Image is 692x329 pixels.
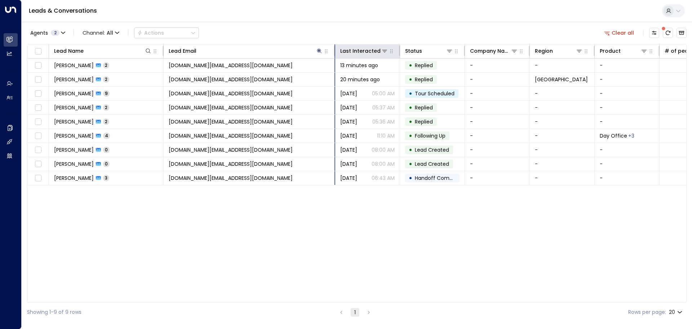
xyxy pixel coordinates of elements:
[669,307,684,317] div: 20
[409,116,412,128] div: •
[409,158,412,170] div: •
[415,90,454,97] span: Tour Scheduled
[169,62,293,69] span: danielamirraguimaraes.prof@gmail.com
[465,171,530,185] td: -
[340,118,357,125] span: Sep 30, 2025
[415,174,466,182] span: Handoff Completed
[530,87,595,100] td: -
[169,132,293,139] span: danielamirraguimaraes.prof@gmail.com
[415,104,433,111] span: Replied
[372,118,395,125] p: 05:36 AM
[340,62,378,69] span: 13 minutes ago
[535,76,588,83] span: Stuttgart
[134,27,199,38] div: Button group with a nested menu
[415,62,433,69] span: Replied
[535,47,553,55] div: Region
[169,118,293,125] span: danielamirraguimaraes.prof@gmail.com
[628,132,634,139] div: Long Term Office,Short Term Office,Workstation
[169,160,293,168] span: danielamirraguimaraes.prof@gmail.com
[80,28,122,38] button: Channel:All
[409,130,412,142] div: •
[628,308,666,316] label: Rows per page:
[409,87,412,100] div: •
[103,104,109,111] span: 2
[409,144,412,156] div: •
[337,308,373,317] nav: pagination navigation
[530,171,595,185] td: -
[372,174,395,182] p: 06:43 AM
[405,47,422,55] div: Status
[663,28,673,38] span: There are new threads available. Refresh the grid to view the latest updates.
[54,47,152,55] div: Lead Name
[169,90,293,97] span: danielamirraguimaraes.prof@gmail.com
[340,160,357,168] span: Sep 28, 2025
[54,118,94,125] span: Daniela Guimarães
[169,174,293,182] span: danielamirraguimaraes.prof@gmail.com
[600,47,621,55] div: Product
[34,131,43,140] span: Toggle select row
[595,73,660,86] td: -
[34,61,43,70] span: Toggle select row
[595,157,660,171] td: -
[107,30,113,36] span: All
[340,146,357,153] span: Sep 28, 2025
[30,30,48,35] span: Agents
[530,115,595,129] td: -
[27,308,81,316] div: Showing 1-9 of 9 rows
[54,160,94,168] span: Daniela Guimaraes
[34,75,43,84] span: Toggle select row
[54,146,94,153] span: Daniela Guimaraes
[530,143,595,157] td: -
[465,87,530,100] td: -
[103,147,110,153] span: 0
[134,27,199,38] button: Actions
[29,7,97,15] a: Leads & Conversations
[103,133,110,139] span: 4
[595,101,660,114] td: -
[465,157,530,171] td: -
[80,28,122,38] span: Channel:
[677,28,687,38] button: Archived Leads
[34,47,43,56] span: Toggle select all
[169,146,293,153] span: danielamirraguimaraes.prof@gmail.com
[465,59,530,72] td: -
[409,101,412,114] div: •
[340,174,357,182] span: Sep 24, 2025
[169,104,293,111] span: danielamirraguimaraes.prof@gmail.com
[470,47,511,55] div: Company Name
[51,30,59,36] span: 2
[103,175,109,181] span: 3
[530,101,595,114] td: -
[530,129,595,143] td: -
[415,118,433,125] span: Replied
[340,76,380,83] span: 20 minutes ago
[601,28,637,38] button: Clear all
[595,59,660,72] td: -
[27,28,68,38] button: Agents2
[169,76,293,83] span: danielamirraguimaraes.prof@gmail.com
[54,62,94,69] span: Daniela Guimarães
[415,76,433,83] span: Replied
[103,62,109,68] span: 2
[415,160,449,168] span: Lead Created
[54,174,94,182] span: Daniela Guimaraes
[54,104,94,111] span: Daniela Guimarães
[34,89,43,98] span: Toggle select row
[54,90,94,97] span: Daniela Guimarães
[169,47,196,55] div: Lead Email
[137,30,164,36] div: Actions
[595,115,660,129] td: -
[465,129,530,143] td: -
[340,132,357,139] span: Yesterday
[340,47,381,55] div: Last Interacted
[34,103,43,112] span: Toggle select row
[595,143,660,157] td: -
[470,47,518,55] div: Company Name
[409,73,412,86] div: •
[34,117,43,126] span: Toggle select row
[169,47,323,55] div: Lead Email
[415,146,449,153] span: Lead Created
[600,132,627,139] span: Day Office
[649,28,659,38] button: Customize
[377,132,395,139] p: 11:10 AM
